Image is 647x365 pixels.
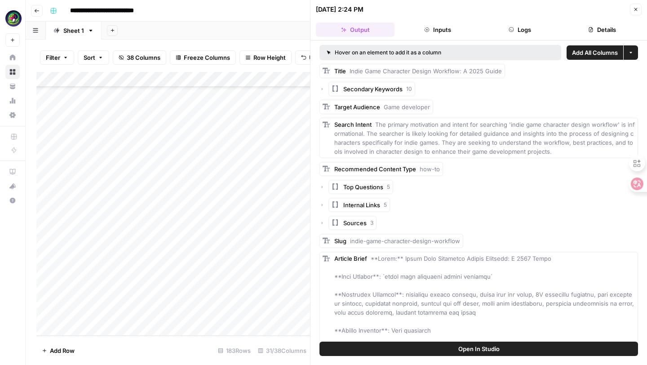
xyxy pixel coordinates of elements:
[327,49,498,57] div: Hover on an element to add it as a column
[5,50,20,65] a: Home
[5,79,20,93] a: Your Data
[572,48,618,57] span: Add All Columns
[398,22,477,37] button: Inputs
[387,183,390,191] span: 5
[328,198,390,212] button: Internal Links5
[370,219,373,227] span: 3
[214,343,254,358] div: 183 Rows
[254,343,310,358] div: 31/38 Columns
[343,182,383,191] span: Top Questions
[170,50,236,65] button: Freeze Columns
[328,216,377,230] button: Sources3
[334,121,635,155] span: The primary motivation and intent for searching 'indie game character design workflow' is informa...
[328,82,415,96] button: Secondary Keywords10
[334,237,346,245] span: Slug
[328,180,393,194] button: Top Questions5
[36,343,80,358] button: Add Row
[343,218,367,227] span: Sources
[420,165,440,173] span: how-to
[350,237,460,245] span: indie-game-character-design-workflow
[563,22,642,37] button: Details
[5,10,22,27] img: Meshy Logo
[334,165,416,173] span: Recommended Content Type
[334,103,380,111] span: Target Audience
[350,67,502,75] span: Indie Game Character Design Workflow: A 2025 Guide
[253,53,286,62] span: Row Height
[113,50,166,65] button: 38 Columns
[384,201,387,209] span: 5
[567,45,623,60] button: Add All Columns
[316,22,394,37] button: Output
[78,50,109,65] button: Sort
[5,193,20,208] button: Help + Support
[6,179,19,193] div: What's new?
[50,346,75,355] span: Add Row
[46,22,102,40] a: Sheet 1
[63,26,84,35] div: Sheet 1
[334,121,372,128] span: Search Intent
[481,22,559,37] button: Logs
[5,165,20,179] a: AirOps Academy
[46,53,60,62] span: Filter
[5,108,20,122] a: Settings
[406,85,412,93] span: 10
[384,103,430,111] span: Game developer
[316,5,363,14] div: [DATE] 2:24 PM
[5,65,20,79] a: Browse
[5,93,20,108] a: Usage
[458,344,500,353] span: Open In Studio
[334,255,367,262] span: Article Brief
[343,200,380,209] span: Internal Links
[334,67,346,75] span: Title
[40,50,74,65] button: Filter
[295,50,330,65] button: Undo
[5,179,20,193] button: What's new?
[5,7,20,30] button: Workspace: Meshy
[343,85,403,93] span: Secondary Keywords
[84,53,95,62] span: Sort
[127,53,160,62] span: 38 Columns
[239,50,292,65] button: Row Height
[319,342,638,356] button: Open In Studio
[184,53,230,62] span: Freeze Columns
